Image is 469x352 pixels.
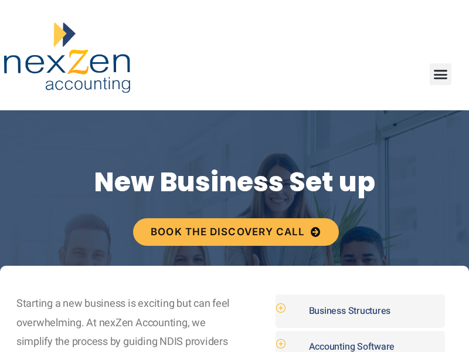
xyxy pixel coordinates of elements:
[133,218,338,246] a: BOOK THE DISCOVERY CALL
[151,227,305,237] span: BOOK THE DISCOVERY CALL
[430,63,451,86] div: Menu Toggle
[276,295,446,327] div: Business Structures
[309,304,390,318] a: Business Structures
